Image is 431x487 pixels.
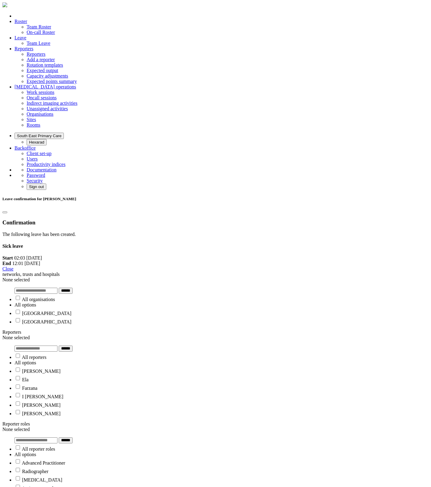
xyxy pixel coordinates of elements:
[2,232,424,237] div: The following leave has been created.
[2,261,11,266] strong: End
[22,386,38,391] label: Farzana
[27,62,63,68] a: Rotation templates
[22,411,60,416] label: [PERSON_NAME]
[27,24,51,29] a: Team Roster
[27,51,45,57] a: Reporters
[15,84,76,89] a: [MEDICAL_DATA] operations
[27,30,55,35] a: On-call Roster
[27,178,43,183] a: Security
[22,319,71,324] label: [GEOGRAPHIC_DATA]
[27,95,57,100] a: Oncall sessions
[22,355,46,360] label: All reporters
[2,272,60,277] label: networks, trusts and hospitals
[2,330,21,335] label: Reporters
[22,369,60,374] label: [PERSON_NAME]
[22,311,71,316] label: [GEOGRAPHIC_DATA]
[27,122,40,128] a: Rooms
[27,111,54,117] a: Organisations
[24,261,40,266] span: [DATE]
[22,460,65,465] label: Advanced Practitioner
[27,41,50,46] a: Team Leave
[22,394,63,399] label: I [PERSON_NAME]
[2,266,13,271] a: Close
[22,446,55,452] label: All reporter roles
[27,173,45,178] a: Password
[22,477,62,482] label: [MEDICAL_DATA]
[2,335,424,340] div: None selected
[27,101,77,106] a: Indirect imaging activities
[2,421,30,426] label: Reporter roles
[27,117,36,122] a: Sites
[27,57,55,62] a: Add a reporter
[15,46,33,51] a: Reporters
[27,162,65,167] a: Productivity indices
[15,133,64,139] button: South East Primary Care
[2,2,7,7] img: brand-opti-rad-logos-blue-and-white-d2f68631ba2948856bd03f2d395fb146ddc8fb01b4b6e9315ea85fa773367...
[12,261,23,266] span: 12:01
[22,469,48,474] label: Radiographer
[27,167,57,172] a: Documentation
[22,403,60,408] label: [PERSON_NAME]
[27,73,68,78] a: Capacity adjustments
[22,297,55,302] label: All organisations
[27,68,58,73] a: Expected output
[15,19,27,24] a: Roster
[2,211,7,213] button: Close
[2,277,424,283] div: None selected
[2,427,424,432] div: None selected
[15,139,424,145] ul: South East Primary Care
[15,360,424,366] li: All options
[2,219,424,226] h3: Confirmation
[26,255,42,260] span: [DATE]
[27,156,38,161] a: Users
[22,377,28,382] label: Ela
[27,90,54,95] a: Work sessions
[27,139,47,145] button: Hexarad
[15,35,26,40] a: Leave
[2,255,13,260] strong: Start
[14,255,25,260] span: 02:03
[27,184,46,190] button: Sign out
[15,302,424,308] li: All options
[2,197,424,201] h5: Leave confirmation for [PERSON_NAME]
[27,79,77,84] a: Expected points summary
[15,145,36,151] a: Backoffice
[27,106,68,111] a: Unassigned activities
[15,452,424,457] li: All options
[2,243,424,249] h4: Sick leave
[27,151,51,156] a: Client set-up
